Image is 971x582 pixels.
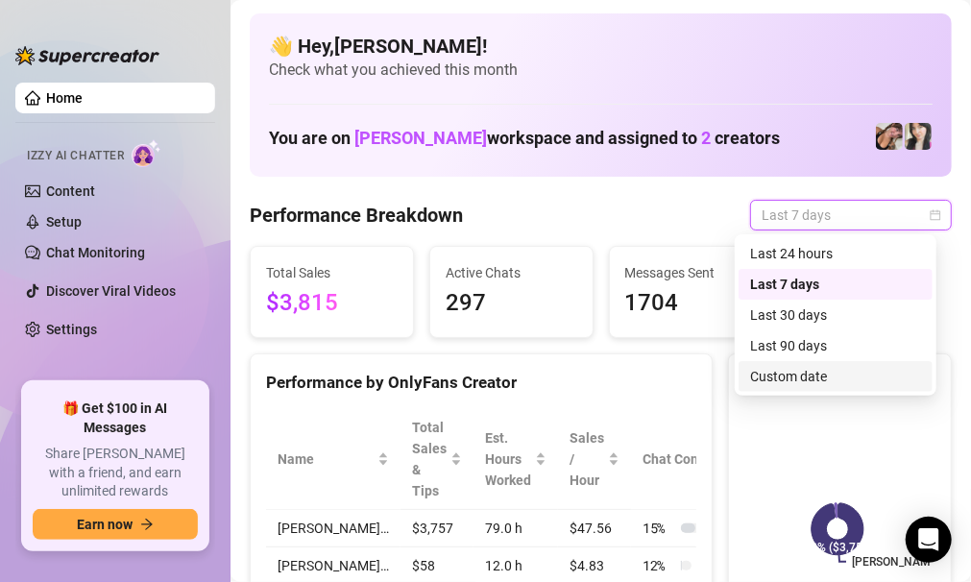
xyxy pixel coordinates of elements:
img: Christina [876,123,903,150]
span: 12 % [643,555,673,576]
span: $3,815 [266,285,398,322]
div: Open Intercom Messenger [906,517,952,563]
h4: 👋 Hey, [PERSON_NAME] ! [269,33,933,60]
a: Setup [46,214,82,230]
a: Home [46,90,83,106]
div: Last 90 days [739,330,933,361]
div: Last 90 days [750,335,921,356]
span: Last 7 days [762,201,940,230]
div: Last 24 hours [739,238,933,269]
div: Est. Hours Worked [485,427,531,491]
th: Sales / Hour [558,409,631,510]
th: Name [266,409,401,510]
td: $47.56 [558,510,631,547]
a: Discover Viral Videos [46,283,176,299]
button: Earn nowarrow-right [33,509,198,540]
span: arrow-right [140,518,154,531]
img: AI Chatter [132,139,161,167]
span: Share [PERSON_NAME] with a friend, and earn unlimited rewards [33,445,198,501]
span: Chat Conversion [643,449,766,470]
td: $3,757 [401,510,473,547]
span: Earn now [77,517,133,532]
img: Christina [905,123,932,150]
a: Content [46,183,95,199]
span: calendar [930,209,941,221]
div: Performance by OnlyFans Creator [266,370,696,396]
span: 2 [701,128,711,148]
a: Settings [46,322,97,337]
th: Chat Conversion [631,409,793,510]
span: Total Sales [266,262,398,283]
div: Last 7 days [739,269,933,300]
h1: You are on workspace and assigned to creators [269,128,780,149]
span: 🎁 Get $100 in AI Messages [33,400,198,437]
span: Check what you achieved this month [269,60,933,81]
td: 79.0 h [473,510,558,547]
td: [PERSON_NAME]… [266,510,401,547]
span: [PERSON_NAME] [354,128,487,148]
div: Last 7 days [750,274,921,295]
span: Total Sales & Tips [412,417,447,501]
a: Chat Monitoring [46,245,145,260]
div: Last 30 days [750,304,921,326]
span: Izzy AI Chatter [27,147,124,165]
span: 1704 [625,285,757,322]
span: 297 [446,285,577,322]
span: 15 % [643,518,673,539]
span: Sales / Hour [570,427,604,491]
div: Last 24 hours [750,243,921,264]
text: [PERSON_NAME]… [852,555,948,569]
div: Custom date [750,366,921,387]
div: Last 30 days [739,300,933,330]
h4: Performance Breakdown [250,202,463,229]
img: logo-BBDzfeDw.svg [15,46,159,65]
div: Custom date [739,361,933,392]
th: Total Sales & Tips [401,409,473,510]
span: Active Chats [446,262,577,283]
span: Messages Sent [625,262,757,283]
span: Name [278,449,374,470]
